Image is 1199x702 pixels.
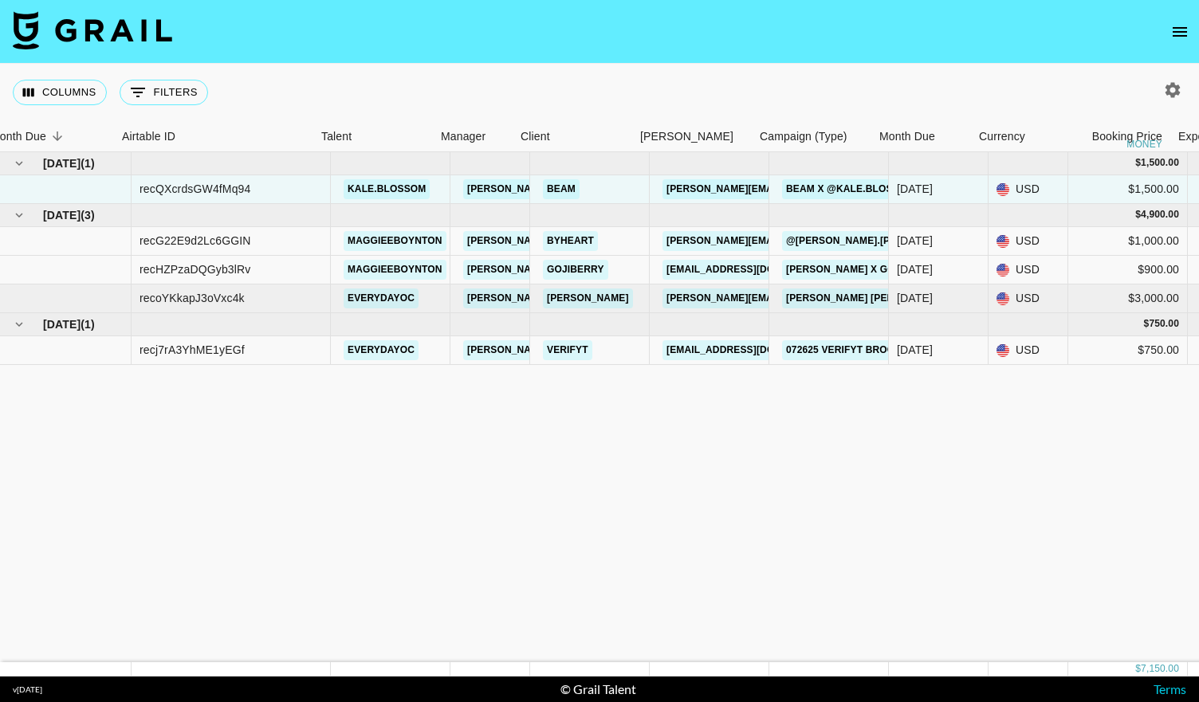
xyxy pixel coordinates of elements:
div: Jul '25 [897,290,933,306]
a: GOJIBERRY [543,260,608,280]
a: Terms [1154,681,1186,696]
div: Jul '25 [897,233,933,249]
button: hide children [8,152,30,175]
div: Month Due [871,121,971,152]
a: maggieeboynton [344,260,446,280]
div: Client [513,121,632,152]
a: [PERSON_NAME][EMAIL_ADDRESS][DOMAIN_NAME] [463,288,723,308]
a: [PERSON_NAME][EMAIL_ADDRESS][DOMAIN_NAME] [463,231,723,251]
span: ( 3 ) [81,207,95,223]
a: [PERSON_NAME][EMAIL_ADDRESS][DOMAIN_NAME] [463,260,723,280]
div: Booking Price [1092,121,1162,152]
div: recj7rA3YhME1yEGf [140,342,245,358]
div: Campaign (Type) [760,121,847,152]
div: Jun '25 [897,342,933,358]
div: $ [1144,317,1150,331]
a: [PERSON_NAME] [PERSON_NAME] Summer 2025 [782,288,1027,308]
div: Booker [632,121,752,152]
span: [DATE] [43,155,81,171]
div: © Grail Talent [560,681,636,697]
a: ByHeart [543,231,598,251]
a: [EMAIL_ADDRESS][DOMAIN_NAME] [662,260,841,280]
div: USD [989,175,1068,204]
div: USD [989,336,1068,365]
div: $ [1135,156,1141,170]
div: Currency [971,121,1051,152]
div: $ [1135,208,1141,222]
a: @[PERSON_NAME].[PERSON_NAME] x [PERSON_NAME] Launch [782,231,1103,251]
a: [PERSON_NAME] [543,288,633,308]
span: ( 1 ) [81,316,95,332]
a: [PERSON_NAME][EMAIL_ADDRESS][DOMAIN_NAME] [662,179,922,199]
div: Airtable ID [122,121,175,152]
div: $750.00 [1068,336,1188,365]
a: kale.blossom [344,179,430,199]
a: [PERSON_NAME][EMAIL_ADDRESS][DOMAIN_NAME] [662,231,922,251]
a: Beam x @kale.blossom (Drs. [PERSON_NAME] & [PERSON_NAME]) [782,179,1130,199]
div: Client [521,121,550,152]
div: [PERSON_NAME] [640,121,733,152]
div: USD [989,256,1068,284]
a: [PERSON_NAME][EMAIL_ADDRESS][DOMAIN_NAME] [463,179,723,199]
div: Jul '25 [897,261,933,277]
button: hide children [8,313,30,335]
button: open drawer [1164,16,1196,48]
span: [DATE] [43,316,81,332]
div: $ [1135,662,1141,676]
div: recG22E9d2Lc6GGIN [140,233,251,249]
div: $3,000.00 [1068,284,1188,313]
img: Grail Talent [13,11,172,49]
div: USD [989,227,1068,256]
div: 4,900.00 [1141,208,1179,222]
div: recoYKkapJ3oVxc4k [140,290,245,306]
div: Manager [441,121,485,152]
div: Aug '25 [897,181,933,197]
div: v [DATE] [13,684,42,695]
a: Verifyt [543,340,592,360]
div: Month Due [879,121,935,152]
a: maggieeboynton [344,231,446,251]
div: USD [989,284,1068,313]
a: everydayoc [344,288,419,308]
span: [DATE] [43,207,81,223]
div: $900.00 [1068,256,1188,284]
button: Show filters [120,80,208,105]
a: Beam [543,179,580,199]
a: [PERSON_NAME][EMAIL_ADDRESS][DOMAIN_NAME] [662,288,922,308]
button: hide children [8,204,30,226]
div: $1,000.00 [1068,227,1188,256]
div: $1,500.00 [1068,175,1188,204]
div: money [1126,139,1162,149]
div: Talent [313,121,433,152]
div: 1,500.00 [1141,156,1179,170]
div: Manager [433,121,513,152]
div: recQXcrdsGW4fMq94 [140,181,250,197]
span: ( 1 ) [81,155,95,171]
button: Sort [46,125,69,147]
div: recHZPzaDQGyb3lRv [140,261,250,277]
div: Airtable ID [114,121,313,152]
div: Talent [321,121,352,152]
a: [PERSON_NAME] x Gojiberry [782,260,941,280]
a: [PERSON_NAME][EMAIL_ADDRESS][DOMAIN_NAME] [463,340,723,360]
a: [EMAIL_ADDRESS][DOMAIN_NAME] [662,340,841,360]
div: Currency [979,121,1025,152]
div: 750.00 [1149,317,1179,331]
div: Campaign (Type) [752,121,871,152]
div: 7,150.00 [1141,662,1179,676]
a: 072625 Verifyt Brooklyn Event [782,340,960,360]
button: Select columns [13,80,107,105]
a: everydayoc [344,340,419,360]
